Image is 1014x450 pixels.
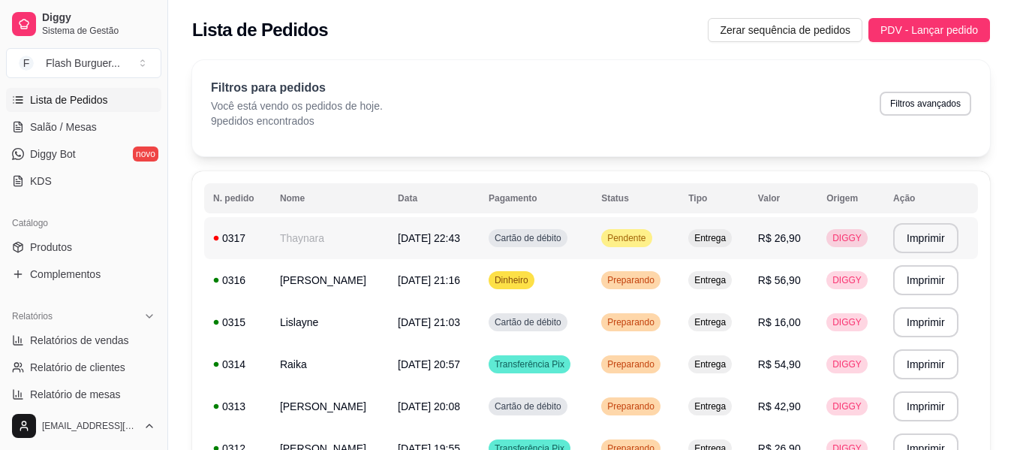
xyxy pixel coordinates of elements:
div: Flash Burguer ... [46,56,120,71]
span: Relatório de clientes [30,360,125,375]
h2: Lista de Pedidos [192,18,328,42]
th: Valor [749,183,817,213]
span: R$ 26,90 [758,232,801,244]
p: Você está vendo os pedidos de hoje. [211,98,383,113]
span: PDV - Lançar pedido [880,22,978,38]
th: Nome [271,183,389,213]
button: Zerar sequência de pedidos [708,18,862,42]
div: 0317 [213,231,262,246]
span: DIGGY [829,232,865,244]
button: Imprimir [893,307,958,337]
span: R$ 16,00 [758,316,801,328]
span: Preparando [604,400,657,412]
span: R$ 54,90 [758,358,801,370]
span: Dinheiro [492,274,531,286]
span: DIGGY [829,316,865,328]
span: Preparando [604,316,657,328]
span: F [19,56,34,71]
span: Lista de Pedidos [30,92,108,107]
span: Relatórios de vendas [30,333,129,348]
button: Imprimir [893,265,958,295]
span: [DATE] 20:08 [398,400,460,412]
button: [EMAIL_ADDRESS][DOMAIN_NAME] [6,408,161,444]
span: Preparando [604,358,657,370]
span: Diggy Bot [30,146,76,162]
p: 9 pedidos encontrados [211,113,383,128]
td: Thaynara [271,217,389,259]
span: [DATE] 21:03 [398,316,460,328]
th: Status [592,183,679,213]
span: Entrega [691,274,729,286]
button: Imprimir [893,349,958,379]
span: Salão / Mesas [30,119,97,134]
th: Tipo [679,183,749,213]
span: Zerar sequência de pedidos [720,22,850,38]
span: [DATE] 22:43 [398,232,460,244]
a: Salão / Mesas [6,115,161,139]
a: Relatórios de vendas [6,328,161,352]
span: [DATE] 20:57 [398,358,460,370]
a: Lista de Pedidos [6,88,161,112]
span: Entrega [691,232,729,244]
span: Diggy [42,11,155,25]
div: 0313 [213,399,262,414]
a: Complementos [6,262,161,286]
a: Produtos [6,235,161,259]
span: Produtos [30,240,72,255]
span: [DATE] 21:16 [398,274,460,286]
p: Filtros para pedidos [211,79,383,97]
div: Catálogo [6,211,161,235]
span: Preparando [604,274,657,286]
button: Filtros avançados [880,92,971,116]
span: Entrega [691,316,729,328]
span: Relatório de mesas [30,387,121,402]
button: PDV - Lançar pedido [868,18,990,42]
span: Entrega [691,400,729,412]
span: [EMAIL_ADDRESS][DOMAIN_NAME] [42,420,137,432]
button: Imprimir [893,223,958,253]
span: Cartão de débito [492,232,564,244]
div: 0315 [213,315,262,330]
span: Cartão de débito [492,316,564,328]
span: DIGGY [829,274,865,286]
td: Lislayne [271,301,389,343]
button: Select a team [6,48,161,78]
td: Raika [271,343,389,385]
div: 0314 [213,357,262,372]
a: DiggySistema de Gestão [6,6,161,42]
th: Pagamento [480,183,592,213]
th: Ação [884,183,978,213]
th: Data [389,183,480,213]
div: 0316 [213,273,262,288]
span: KDS [30,174,52,189]
th: Origem [817,183,884,213]
td: [PERSON_NAME] [271,385,389,427]
a: Relatório de clientes [6,355,161,379]
span: DIGGY [829,358,865,370]
a: KDS [6,169,161,193]
span: Transferência Pix [492,358,567,370]
span: Sistema de Gestão [42,25,155,37]
span: Cartão de débito [492,400,564,412]
span: Complementos [30,267,101,282]
span: R$ 56,90 [758,274,801,286]
span: R$ 42,90 [758,400,801,412]
th: N. pedido [204,183,271,213]
span: Pendente [604,232,648,244]
button: Imprimir [893,391,958,421]
td: [PERSON_NAME] [271,259,389,301]
span: Relatórios [12,310,53,322]
span: DIGGY [829,400,865,412]
a: Diggy Botnovo [6,142,161,166]
a: Relatório de mesas [6,382,161,406]
span: Entrega [691,358,729,370]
